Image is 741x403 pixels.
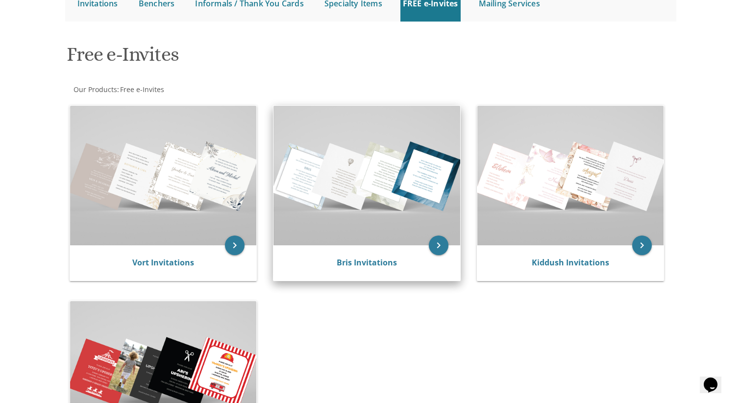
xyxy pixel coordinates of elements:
h1: Free e-Invites [67,44,467,72]
a: keyboard_arrow_right [225,236,245,255]
a: Kiddush Invitations [532,257,609,268]
img: Kiddush Invitations [477,106,664,245]
a: Our Products [73,85,117,94]
a: Vort Invitations [132,257,194,268]
a: Bris Invitations [337,257,397,268]
div: : [65,85,371,95]
a: Free e-Invites [119,85,164,94]
span: Free e-Invites [120,85,164,94]
img: Bris Invitations [273,106,460,245]
iframe: chat widget [700,364,731,393]
a: keyboard_arrow_right [429,236,448,255]
img: Vort Invitations [70,106,257,245]
a: keyboard_arrow_right [632,236,652,255]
